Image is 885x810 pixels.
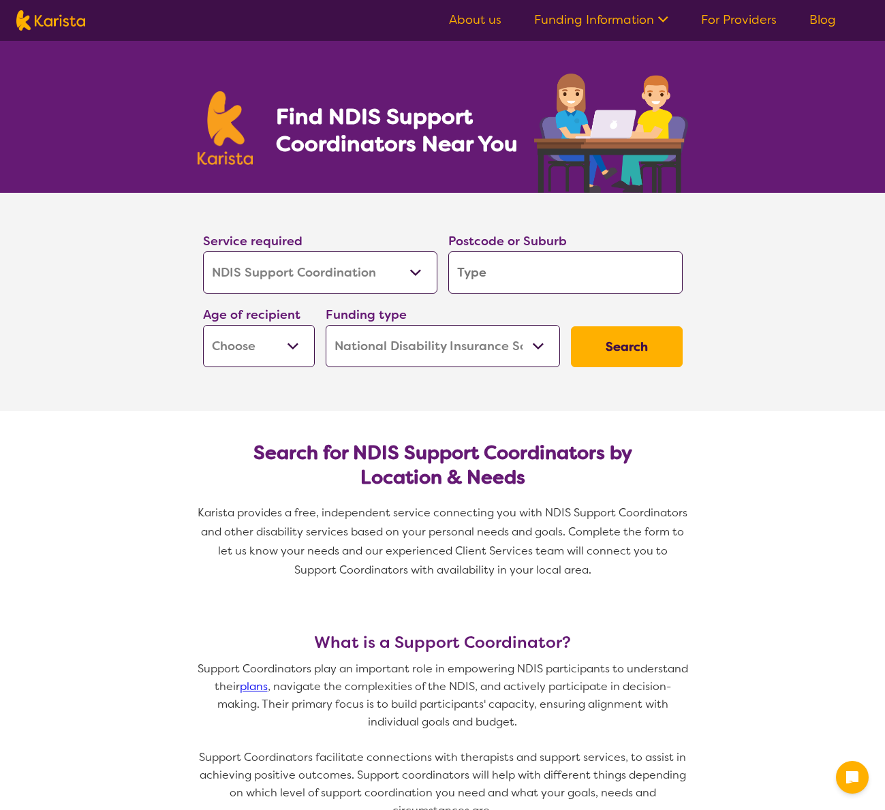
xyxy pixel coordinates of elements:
[326,307,407,323] label: Funding type
[449,12,501,28] a: About us
[276,103,528,157] h1: Find NDIS Support Coordinators Near You
[571,326,683,367] button: Search
[448,251,683,294] input: Type
[16,10,85,31] img: Karista logo
[198,505,690,577] span: Karista provides a free, independent service connecting you with NDIS Support Coordinators and ot...
[198,633,688,652] h3: What is a Support Coordinator?
[809,12,836,28] a: Blog
[448,233,567,249] label: Postcode or Suburb
[534,12,668,28] a: Funding Information
[240,679,268,694] a: plans
[198,660,688,731] p: Support Coordinators play an important role in empowering NDIS participants to understand their ,...
[198,91,253,165] img: Karista logo
[203,233,302,249] label: Service required
[534,74,688,193] img: support-coordination
[203,307,300,323] label: Age of recipient
[214,441,672,490] h2: Search for NDIS Support Coordinators by Location & Needs
[701,12,777,28] a: For Providers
